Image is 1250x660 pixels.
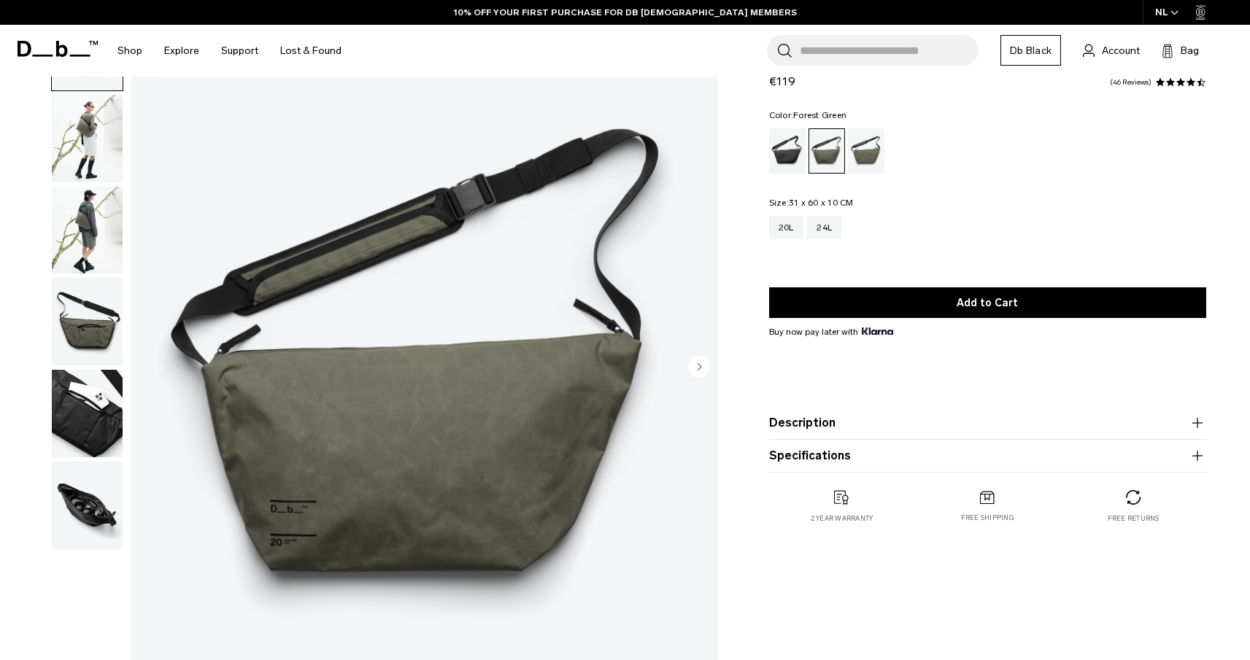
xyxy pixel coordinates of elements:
[454,6,797,19] a: 10% OFF YOUR FIRST PURCHASE FOR DB [DEMOGRAPHIC_DATA] MEMBERS
[1102,43,1140,58] span: Account
[51,186,123,275] button: Ramverk Pro Sling Bag 20L Forest Green
[769,447,1206,465] button: Specifications
[1000,35,1061,66] a: Db Black
[117,25,142,77] a: Shop
[107,25,352,77] nav: Main Navigation
[848,128,884,174] a: Mash Green
[1162,42,1199,59] button: Bag
[221,25,258,77] a: Support
[52,462,123,549] img: Ramverk Pro Sling Bag 20L Forest Green
[164,25,199,77] a: Explore
[769,128,806,174] a: Black Out
[52,95,123,182] img: Ramverk Pro Sling Bag 20L Forest Green
[769,198,854,207] legend: Size:
[1083,42,1140,59] a: Account
[52,370,123,457] img: Ramverk Pro Sling Bag 20L Forest Green
[51,94,123,183] button: Ramverk Pro Sling Bag 20L Forest Green
[1181,43,1199,58] span: Bag
[1108,513,1160,524] p: Free returns
[52,187,123,274] img: Ramverk Pro Sling Bag 20L Forest Green
[1110,79,1151,86] a: 46 reviews
[51,369,123,458] button: Ramverk Pro Sling Bag 20L Forest Green
[862,327,893,335] img: {"height" => 20, "alt" => "Klarna"}
[688,355,710,380] button: Next slide
[769,111,847,120] legend: Color:
[789,198,854,208] span: 31 x 60 x 10 CM
[769,325,893,338] span: Buy now pay later with
[769,287,1206,318] button: Add to Cart
[809,128,845,174] a: Forest Green
[769,216,803,239] a: 20L
[811,513,873,524] p: 2 year warranty
[51,277,123,366] button: Ramverk Pro Sling Bag 20L Forest Green
[51,461,123,550] button: Ramverk Pro Sling Bag 20L Forest Green
[961,513,1014,523] p: Free shipping
[769,74,795,88] span: €119
[52,278,123,365] img: Ramverk Pro Sling Bag 20L Forest Green
[769,414,1206,432] button: Description
[807,216,841,239] a: 24L
[280,25,342,77] a: Lost & Found
[793,110,846,120] span: Forest Green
